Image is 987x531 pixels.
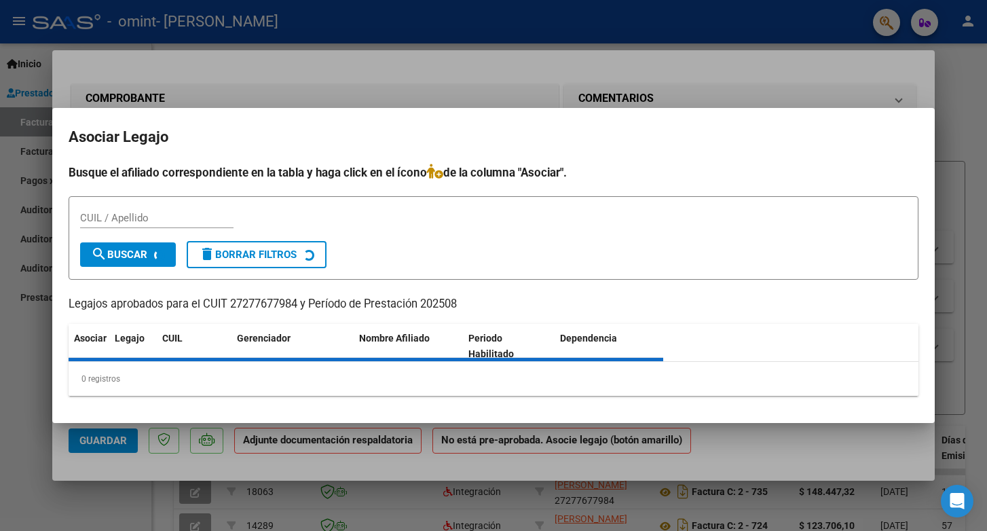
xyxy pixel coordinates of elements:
[157,324,231,369] datatable-header-cell: CUIL
[463,324,555,369] datatable-header-cell: Periodo Habilitado
[109,324,157,369] datatable-header-cell: Legajo
[199,249,297,261] span: Borrar Filtros
[69,124,918,150] h2: Asociar Legajo
[162,333,183,344] span: CUIL
[91,246,107,262] mat-icon: search
[560,333,617,344] span: Dependencia
[237,333,291,344] span: Gerenciador
[91,249,147,261] span: Buscar
[359,333,430,344] span: Nombre Afiliado
[555,324,664,369] datatable-header-cell: Dependencia
[199,246,215,262] mat-icon: delete
[69,296,918,313] p: Legajos aprobados para el CUIT 27277677984 y Período de Prestación 202508
[80,242,176,267] button: Buscar
[115,333,145,344] span: Legajo
[941,485,973,517] div: Open Intercom Messenger
[354,324,463,369] datatable-header-cell: Nombre Afiliado
[187,241,327,268] button: Borrar Filtros
[69,362,918,396] div: 0 registros
[69,164,918,181] h4: Busque el afiliado correspondiente en la tabla y haga click en el ícono de la columna "Asociar".
[468,333,514,359] span: Periodo Habilitado
[74,333,107,344] span: Asociar
[231,324,354,369] datatable-header-cell: Gerenciador
[69,324,109,369] datatable-header-cell: Asociar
